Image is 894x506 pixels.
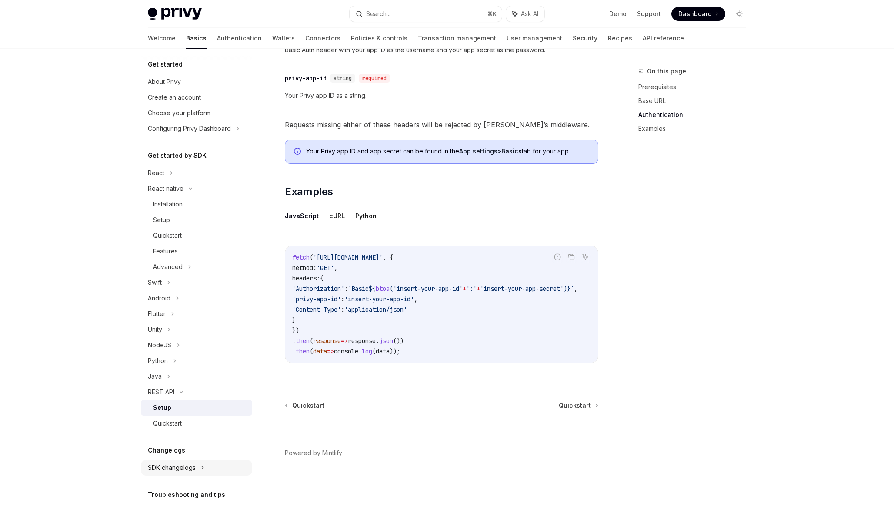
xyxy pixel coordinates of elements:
span: . [292,337,296,345]
strong: Basics [501,147,522,155]
div: About Privy [148,77,181,87]
a: Authentication [638,108,753,122]
h5: Get started by SDK [148,150,207,161]
span: , [574,285,577,293]
a: Wallets [272,28,295,49]
a: Choose your platform [141,105,252,121]
button: Ask AI [580,251,591,263]
span: json [379,337,393,345]
a: Policies & controls [351,28,407,49]
div: Installation [153,199,183,210]
a: Create an account [141,90,252,105]
a: Dashboard [671,7,725,21]
a: About Privy [141,74,252,90]
span: ( [390,285,393,293]
span: , [334,264,337,272]
span: Quickstart [292,401,324,410]
button: Report incorrect code [552,251,563,263]
span: : [344,285,348,293]
span: )); [390,347,400,355]
span: Requests missing either of these headers will be rejected by [PERSON_NAME]’s middleware. [285,119,598,131]
span: Basic Auth header with your app ID as the username and your app secret as the password. [285,45,598,55]
span: : [341,306,344,313]
span: , [414,295,417,303]
div: REST API [148,387,174,397]
span: } [567,285,570,293]
div: Create an account [148,92,201,103]
div: Unity [148,324,162,335]
a: Prerequisites [638,80,753,94]
span: ( [372,347,376,355]
span: => [341,337,348,345]
span: 'Authorization' [292,285,344,293]
span: data [376,347,390,355]
div: Quickstart [153,418,182,429]
a: Quickstart [141,228,252,243]
svg: Info [294,148,303,156]
button: Toggle dark mode [732,7,746,21]
span: { [320,274,324,282]
img: light logo [148,8,202,20]
div: privy-app-id [285,74,327,83]
span: then [296,337,310,345]
span: . [376,337,379,345]
div: Choose your platform [148,108,210,118]
a: Powered by Mintlify [285,449,342,457]
span: ( [310,347,313,355]
button: Python [355,206,377,226]
a: Setup [141,212,252,228]
span: ` [570,285,574,293]
span: ()) [393,337,404,345]
div: required [359,74,390,83]
span: headers: [292,274,320,282]
div: Android [148,293,170,303]
div: Flutter [148,309,166,319]
span: response [348,337,376,345]
a: App settings>Basics [459,147,522,155]
span: Your Privy app ID as a string. [285,90,598,101]
button: Ask AI [506,6,544,22]
span: fetch [292,253,310,261]
span: string [334,75,352,82]
a: Support [637,10,661,18]
a: Basics [186,28,207,49]
a: Examples [638,122,753,136]
a: Authentication [217,28,262,49]
span: Quickstart [559,401,591,410]
a: Base URL [638,94,753,108]
a: API reference [643,28,684,49]
button: cURL [329,206,345,226]
a: Welcome [148,28,176,49]
span: 'insert-your-app-id' [393,285,463,293]
span: '[URL][DOMAIN_NAME]' [313,253,383,261]
span: Your Privy app ID and app secret can be found in the tab for your app. [306,147,589,156]
span: method: [292,264,317,272]
span: 'insert-your-app-id' [344,295,414,303]
span: Dashboard [678,10,712,18]
span: ( [310,253,313,261]
button: JavaScript [285,206,319,226]
span: Examples [285,185,333,199]
span: + [463,285,466,293]
div: SDK changelogs [148,463,196,473]
div: Swift [148,277,162,288]
span: ( [310,337,313,345]
a: Setup [141,400,252,416]
h5: Get started [148,59,183,70]
div: Advanced [153,262,183,272]
strong: App settings [459,147,497,155]
span: . [292,347,296,355]
div: Java [148,371,162,382]
span: }) [292,326,299,334]
span: response [313,337,341,345]
div: Python [148,356,168,366]
span: ⌘ K [487,10,497,17]
a: User management [507,28,562,49]
button: Search...⌘K [350,6,502,22]
span: . [358,347,362,355]
h5: Troubleshooting and tips [148,489,225,500]
div: Configuring Privy Dashboard [148,123,231,134]
a: Recipes [608,28,632,49]
span: Ask AI [521,10,538,18]
span: ':' [466,285,477,293]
